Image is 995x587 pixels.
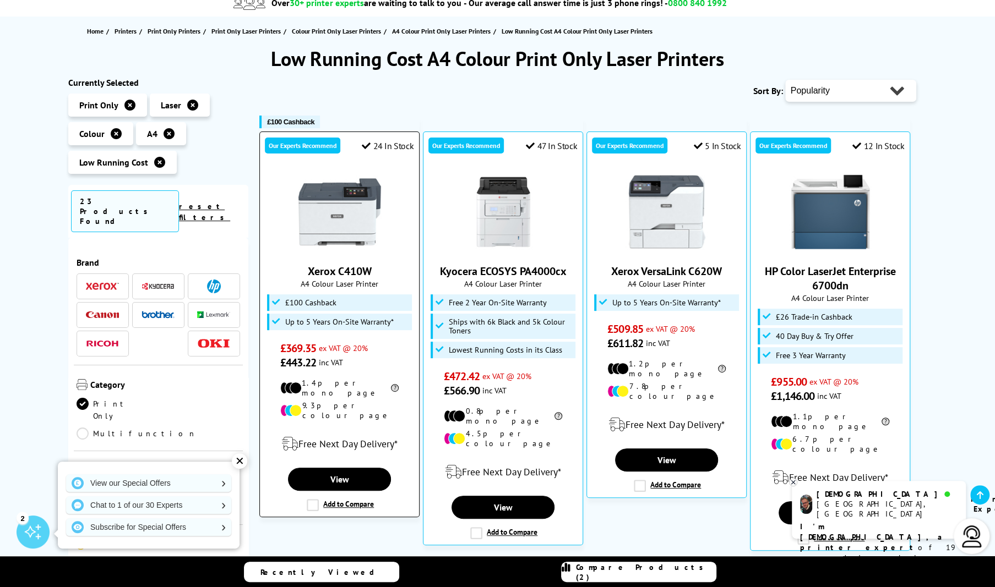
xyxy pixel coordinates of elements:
[319,357,343,367] span: inc VAT
[634,480,701,492] label: Add to Compare
[319,343,368,353] span: ex VAT @ 20%
[449,317,573,335] span: Ships with 6k Black and 5k Colour Toners
[561,562,716,582] a: Compare Products (2)
[90,379,241,392] span: Category
[462,244,545,255] a: Kyocera ECOSYS PA4000cx
[776,332,853,341] span: 40 Day Buy & Try Offer
[265,429,414,459] div: modal_delivery
[259,116,320,128] button: £100 Cashback
[265,138,340,153] div: Our Experts Recommend
[444,383,480,398] span: £566.90
[470,527,537,539] label: Add to Compare
[444,406,562,426] li: 0.8p per mono page
[592,138,667,153] div: Our Experts Recommend
[68,46,927,72] h1: Low Running Cost A4 Colour Print Only Laser Printers
[607,336,643,350] span: £611.82
[77,257,241,268] span: Brand
[526,140,577,151] div: 47 In Stock
[765,264,896,293] a: HP Color LaserJet Enterprise 6700dn
[482,385,507,396] span: inc VAT
[961,525,983,547] img: user-headset-light.svg
[771,412,889,431] li: 1.1p per mono page
[280,378,399,398] li: 1.4p per mono page
[86,279,119,293] a: Xerox
[115,25,139,37] a: Printers
[612,298,721,307] span: Up to 5 Years On-Site Warranty*
[440,264,567,278] a: Kyocera ECOSYS PA4000cx
[142,308,175,322] a: Brother
[852,140,904,151] div: 12 In Stock
[607,359,726,378] li: 1.2p per mono page
[607,381,726,401] li: 7.8p per colour page
[79,128,105,139] span: Colour
[592,278,741,289] span: A4 Colour Laser Printer
[800,495,812,514] img: chris-livechat.png
[292,25,384,37] a: Colour Print Only Laser Printers
[646,338,670,348] span: inc VAT
[756,462,904,493] div: modal_delivery
[211,25,284,37] a: Print Only Laser Printers
[148,25,203,37] a: Print Only Printers
[161,100,181,111] span: Laser
[142,282,175,290] img: Kyocera
[298,244,381,255] a: Xerox C410W
[265,278,414,289] span: A4 Colour Laser Printer
[260,567,385,577] span: Recently Viewed
[452,496,554,519] a: View
[615,448,717,471] a: View
[482,371,531,381] span: ex VAT @ 20%
[771,389,814,403] span: £1,146.00
[298,171,381,253] img: Xerox C410W
[197,339,230,348] img: OKI
[197,308,230,322] a: Lexmark
[267,118,314,126] span: £100 Cashback
[646,323,695,334] span: ex VAT @ 20%
[392,25,491,37] span: A4 Colour Print Only Laser Printers
[776,351,846,360] span: Free 3 Year Warranty
[817,391,841,401] span: inc VAT
[68,77,249,88] div: Currently Selected
[197,279,230,293] a: HP
[66,474,231,492] a: View our Special Offers
[142,311,175,319] img: Brother
[77,427,197,440] a: Multifunction
[147,128,157,139] span: A4
[148,25,200,37] span: Print Only Printers
[817,499,957,519] div: [GEOGRAPHIC_DATA], [GEOGRAPHIC_DATA]
[77,398,159,422] a: Print Only
[592,409,741,440] div: modal_delivery
[771,434,889,454] li: 6.7p per colour page
[626,171,708,253] img: Xerox VersaLink C620W
[280,355,316,370] span: £443.22
[462,171,545,253] img: Kyocera ECOSYS PA4000cx
[800,522,945,552] b: I'm [DEMOGRAPHIC_DATA], a printer expert
[789,171,872,253] img: HP Color LaserJet Enterprise 6700dn
[449,298,547,307] span: Free 2 Year On-Site Warranty
[444,369,480,383] span: £472.42
[115,25,137,37] span: Printers
[280,401,399,420] li: 9.3p per colour page
[753,85,783,96] span: Sort By:
[809,376,858,387] span: ex VAT @ 20%
[288,468,390,491] a: View
[576,562,716,582] span: Compare Products (2)
[800,522,958,584] p: of 19 years! I can help you choose the right product
[776,312,852,321] span: £26 Trade-in Cashback
[211,25,281,37] span: Print Only Laser Printers
[755,138,831,153] div: Our Experts Recommend
[449,345,562,354] span: Lowest Running Costs in its Class
[429,278,577,289] span: A4 Colour Laser Printer
[71,190,180,232] span: 23 Products Found
[86,308,119,322] a: Canon
[292,25,381,37] span: Colour Print Only Laser Printers
[502,27,653,35] span: Low Running Cost A4 Colour Print Only Laser Printers
[86,341,119,347] img: Ricoh
[86,282,119,290] img: Xerox
[693,140,741,151] div: 5 In Stock
[285,317,394,326] span: Up to 5 Years On-Site Warranty*
[86,311,119,319] img: Canon
[207,279,221,293] img: HP
[79,100,118,111] span: Print Only
[308,264,372,278] a: Xerox C410W
[307,499,374,511] label: Add to Compare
